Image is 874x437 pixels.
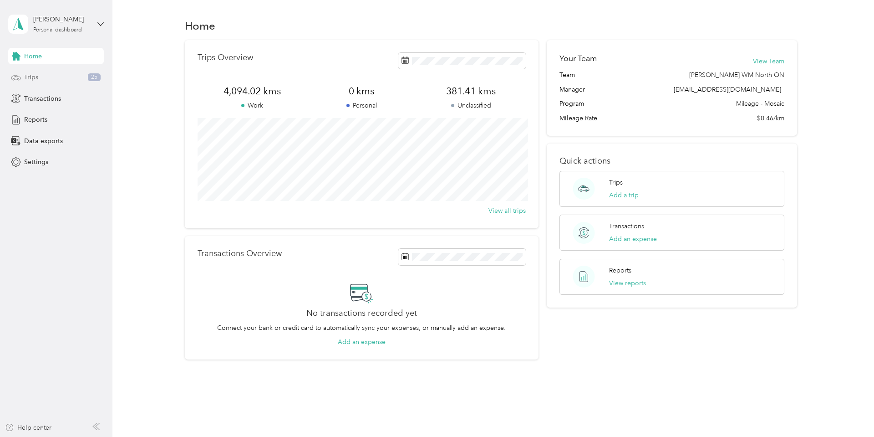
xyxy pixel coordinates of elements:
[33,15,90,24] div: [PERSON_NAME]
[24,115,47,124] span: Reports
[559,85,585,94] span: Manager
[609,278,646,288] button: View reports
[24,157,48,167] span: Settings
[33,27,82,33] div: Personal dashboard
[609,221,644,231] p: Transactions
[753,57,784,66] button: View Team
[757,113,784,123] span: $0.46/km
[217,323,506,333] p: Connect your bank or credit card to automatically sync your expenses, or manually add an expense.
[198,249,282,258] p: Transactions Overview
[559,156,784,166] p: Quick actions
[338,337,386,347] button: Add an expense
[823,386,874,437] iframe: Everlance-gr Chat Button Frame
[609,266,631,275] p: Reports
[24,94,61,103] span: Transactions
[307,101,417,110] p: Personal
[198,101,307,110] p: Work
[736,99,784,108] span: Mileage - Mosaic
[417,101,526,110] p: Unclassified
[5,423,51,432] button: Help center
[24,72,38,82] span: Trips
[559,70,575,80] span: Team
[307,85,417,98] span: 0 kms
[198,53,253,62] p: Trips Overview
[488,206,526,216] button: View all trips
[88,73,101,82] span: 25
[559,99,584,108] span: Program
[24,51,42,61] span: Home
[559,53,597,64] h2: Your Team
[609,234,657,244] button: Add an expense
[198,85,307,98] span: 4,094.02 kms
[674,86,781,93] span: [EMAIL_ADDRESS][DOMAIN_NAME]
[185,21,215,31] h1: Home
[609,178,623,187] p: Trips
[417,85,526,98] span: 381.41 kms
[24,136,63,146] span: Data exports
[559,113,597,123] span: Mileage Rate
[609,190,639,200] button: Add a trip
[689,70,784,80] span: [PERSON_NAME] WM North ON
[306,308,417,318] h2: No transactions recorded yet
